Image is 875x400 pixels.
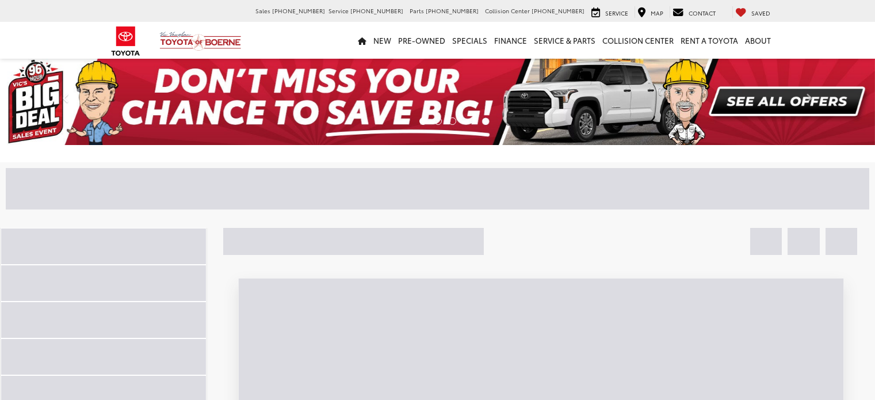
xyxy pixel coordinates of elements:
a: Rent a Toyota [677,22,742,59]
a: My Saved Vehicles [732,6,773,18]
a: New [370,22,395,59]
a: Service & Parts: Opens in a new tab [530,22,599,59]
a: Home [354,22,370,59]
img: Vic Vaughan Toyota of Boerne [159,31,242,51]
span: [PHONE_NUMBER] [532,6,584,15]
a: About [742,22,774,59]
img: Toyota [104,22,147,60]
span: Saved [751,9,770,17]
span: Collision Center [485,6,530,15]
span: [PHONE_NUMBER] [426,6,479,15]
span: [PHONE_NUMBER] [350,6,403,15]
span: [PHONE_NUMBER] [272,6,325,15]
span: Sales [255,6,270,15]
a: Map [635,6,666,18]
a: Specials [449,22,491,59]
a: Pre-Owned [395,22,449,59]
span: Parts [410,6,424,15]
span: Map [651,9,663,17]
span: Service [605,9,628,17]
a: Service [589,6,631,18]
a: Finance [491,22,530,59]
span: Contact [689,9,716,17]
a: Collision Center [599,22,677,59]
a: Contact [670,6,719,18]
span: Service [328,6,349,15]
